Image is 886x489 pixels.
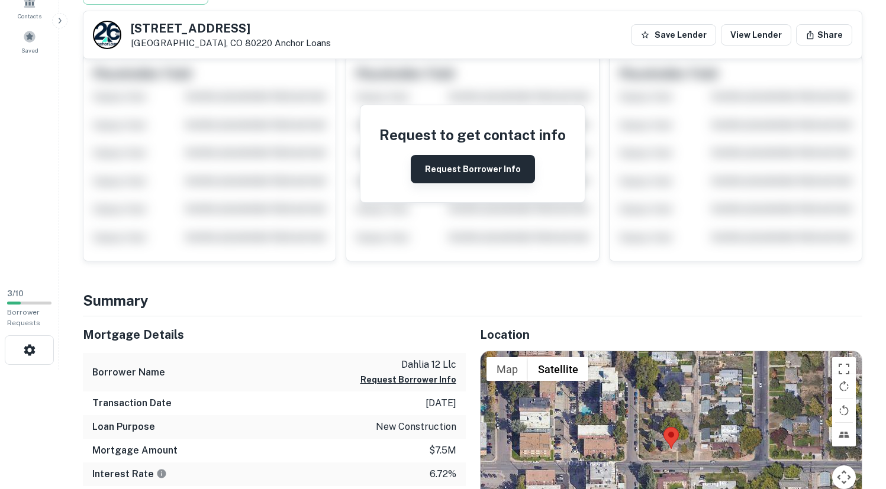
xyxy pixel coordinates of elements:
h6: Loan Purpose [92,420,155,434]
h6: Borrower Name [92,365,165,380]
button: Save Lender [631,24,716,46]
p: $7.5m [429,443,456,458]
button: Show street map [487,357,528,381]
h5: Mortgage Details [83,326,466,344]
button: Map camera controls [832,465,856,489]
h6: Transaction Date [92,396,172,410]
h5: Location [480,326,863,344]
h5: [STREET_ADDRESS] [131,22,331,34]
button: Share [796,24,852,46]
p: 6.72% [430,467,456,481]
span: Borrower Requests [7,308,40,327]
p: [DATE] [426,396,456,410]
button: Toggle fullscreen view [832,357,856,381]
h6: Interest Rate [92,467,167,481]
a: Anchor Loans [275,38,331,48]
span: Saved [21,46,38,55]
button: Show satellite imagery [528,357,588,381]
button: Request Borrower Info [360,373,456,387]
h4: Request to get contact info [379,124,566,145]
iframe: Chat Widget [827,394,886,451]
button: Rotate map clockwise [832,374,856,398]
span: 3 / 10 [7,289,24,298]
a: Saved [4,25,56,57]
h6: Mortgage Amount [92,443,178,458]
button: Request Borrower Info [411,155,535,183]
svg: The interest rates displayed on the website are for informational purposes only and may be report... [156,468,167,479]
p: new construction [376,420,456,434]
h4: Summary [83,290,862,311]
span: Contacts [18,11,41,21]
p: [GEOGRAPHIC_DATA], CO 80220 [131,38,331,48]
p: dahlia 12 llc [360,358,456,372]
a: View Lender [721,24,791,46]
